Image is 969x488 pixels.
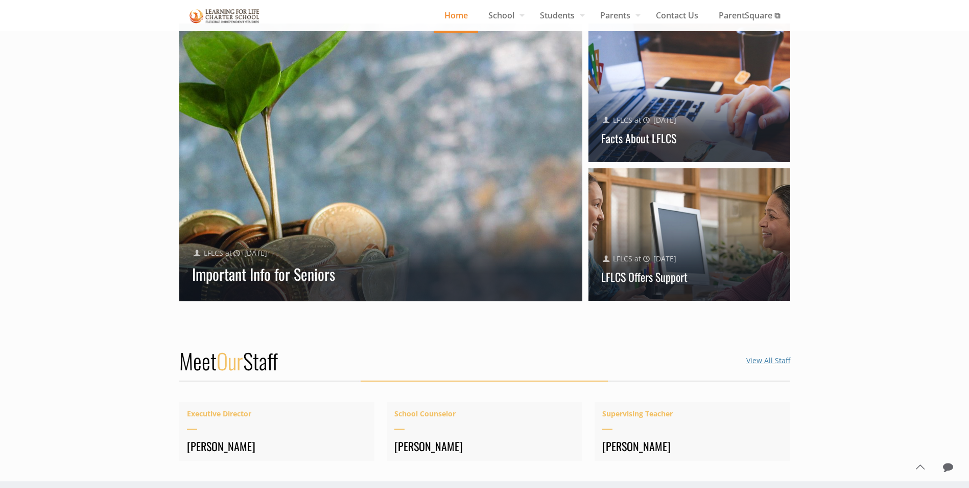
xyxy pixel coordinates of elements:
[601,269,688,285] a: LFLCS Offers Support
[613,254,632,263] a: LFLCS
[225,248,232,258] span: at
[204,248,223,258] a: LFLCS
[634,115,641,125] span: at
[909,456,931,478] a: Back to top icon
[179,402,375,461] a: Executive Director[PERSON_NAME]
[601,130,676,146] a: Facts About LFLCS
[653,115,676,125] span: [DATE]
[478,8,530,23] span: School
[595,402,790,461] a: Supervising Teacher[PERSON_NAME]
[590,8,646,23] span: Parents
[190,7,260,25] img: Home
[653,254,676,263] span: [DATE]
[187,439,367,453] h4: [PERSON_NAME]
[434,8,478,23] span: Home
[387,402,582,461] a: School Counselor[PERSON_NAME]
[192,262,335,285] a: Important Info for Seniors
[394,407,575,420] span: School Counselor
[634,254,641,263] span: at
[244,248,267,258] span: [DATE]
[613,115,632,125] a: LFLCS
[746,356,790,365] a: View All Staff
[394,439,575,453] h4: [PERSON_NAME]
[708,8,790,23] span: ParentSquare ⧉
[602,407,783,420] span: Supervising Teacher
[530,8,590,23] span: Students
[187,407,367,420] span: Executive Director
[646,8,708,23] span: Contact Us
[179,347,278,374] h2: Meet Staff
[217,345,243,376] span: Our
[602,439,783,453] h4: [PERSON_NAME]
